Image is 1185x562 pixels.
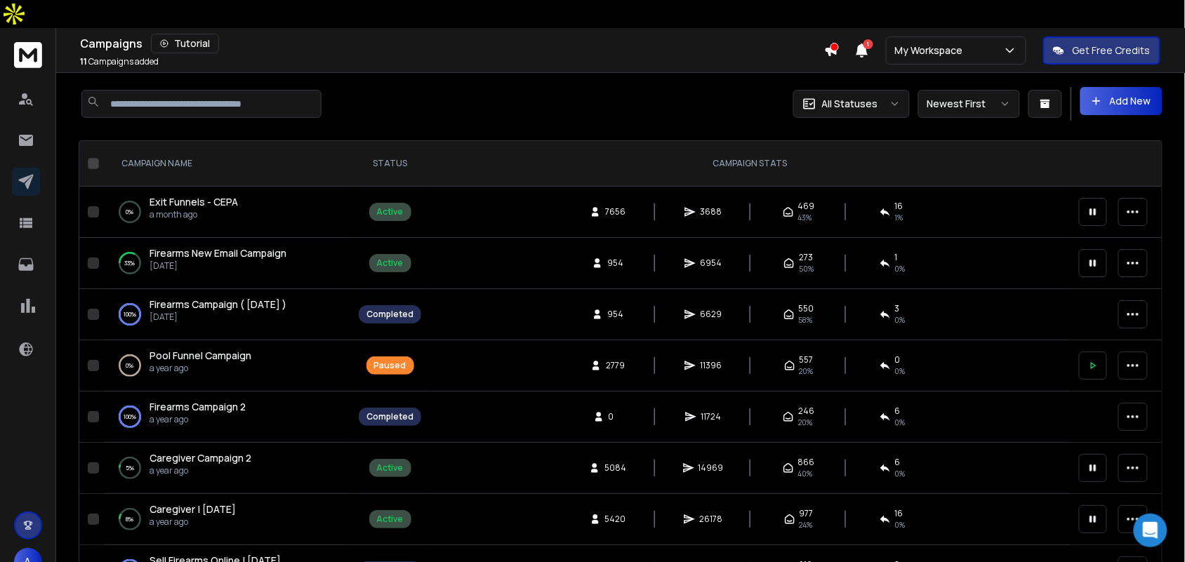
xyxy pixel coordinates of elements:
span: 246 [798,406,814,417]
p: Get Free Credits [1073,44,1151,58]
a: Exit Funnels - CEPA [150,195,238,209]
span: Firearms New Email Campaign [150,246,286,260]
span: 0 % [895,314,906,326]
td: 0%Pool Funnel Campaigna year ago [105,340,350,392]
p: [DATE] [150,312,286,323]
span: 0 % [895,519,906,530]
span: 0 % [895,366,906,377]
button: Tutorial [151,34,219,53]
span: 7656 [605,206,625,218]
button: Add New [1080,87,1163,115]
span: 0 % [895,417,906,428]
span: 20 % [800,366,814,377]
span: 16 [895,201,903,212]
p: a month ago [150,209,238,220]
button: Newest First [918,90,1020,118]
span: 3 [895,303,900,314]
td: 8%Caregiver | [DATE]a year ago [105,494,350,545]
p: a year ago [150,363,251,374]
span: 58 % [799,314,813,326]
span: 16 [895,508,903,519]
p: a year ago [150,414,246,425]
p: 0 % [126,205,134,219]
span: 43 % [798,212,812,223]
a: Firearms Campaign 2 [150,400,246,414]
span: 40 % [798,468,813,479]
div: Active [377,462,404,474]
span: Firearms Campaign ( [DATE] ) [150,297,286,311]
span: 6 [895,406,901,417]
td: 0%Exit Funnels - CEPAa month ago [105,187,350,238]
span: 5420 [605,514,626,525]
td: 100%Firearms Campaign ( [DATE] )[DATE] [105,289,350,340]
td: 5%Caregiver Campaign 2a year ago [105,443,350,494]
span: 954 [607,309,623,320]
span: 1 % [895,212,903,223]
span: 5084 [604,462,626,474]
p: 33 % [125,256,135,270]
span: 0 % [895,468,906,479]
td: 100%Firearms Campaign 2a year ago [105,392,350,443]
p: Campaigns added [80,56,159,67]
p: a year ago [150,465,251,476]
span: 11 [80,55,87,67]
div: Active [377,206,404,218]
a: Firearms Campaign ( [DATE] ) [150,297,286,312]
span: 550 [799,303,814,314]
p: a year ago [150,516,236,528]
span: 954 [607,257,623,269]
td: 33%Firearms New Email Campaign[DATE] [105,238,350,289]
div: Completed [366,309,413,320]
a: Pool Funnel Campaign [150,349,251,363]
span: 11396 [700,360,722,371]
div: Open Intercom Messenger [1134,514,1167,547]
p: 100 % [124,307,136,321]
p: 0 % [126,359,134,373]
p: [DATE] [150,260,286,272]
span: 26178 [699,514,722,525]
span: 1 [863,39,873,49]
th: CAMPAIGN STATS [430,141,1071,187]
span: 977 [800,508,814,519]
div: Paused [374,360,406,371]
span: 50 % [799,263,814,274]
span: 557 [800,354,814,366]
span: 273 [799,252,813,263]
span: 469 [798,201,815,212]
div: Completed [366,411,413,422]
th: STATUS [350,141,430,187]
div: Active [377,514,404,525]
a: Caregiver Campaign 2 [150,451,251,465]
span: 6629 [700,309,722,320]
span: 3688 [700,206,722,218]
span: 20 % [798,417,812,428]
span: Pool Funnel Campaign [150,349,251,362]
span: 24 % [800,519,813,530]
span: 6954 [700,257,722,269]
a: Firearms New Email Campaign [150,246,286,260]
span: 2779 [606,360,625,371]
p: My Workspace [895,44,969,58]
span: 0 % [895,263,906,274]
th: CAMPAIGN NAME [105,141,350,187]
span: 6 [895,457,901,468]
p: 5 % [126,461,134,475]
span: 14969 [699,462,724,474]
p: 100 % [124,410,136,424]
span: Caregiver Campaign 2 [150,451,251,464]
div: Campaigns [80,34,824,53]
span: 11724 [701,411,721,422]
span: 866 [798,457,815,468]
p: All Statuses [822,97,878,111]
span: 0 [895,354,901,366]
span: 0 [609,411,623,422]
button: Get Free Credits [1043,36,1160,65]
span: 1 [895,252,898,263]
span: Caregiver | [DATE] [150,502,236,516]
div: Active [377,257,404,269]
a: Caregiver | [DATE] [150,502,236,516]
p: 8 % [126,512,134,526]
